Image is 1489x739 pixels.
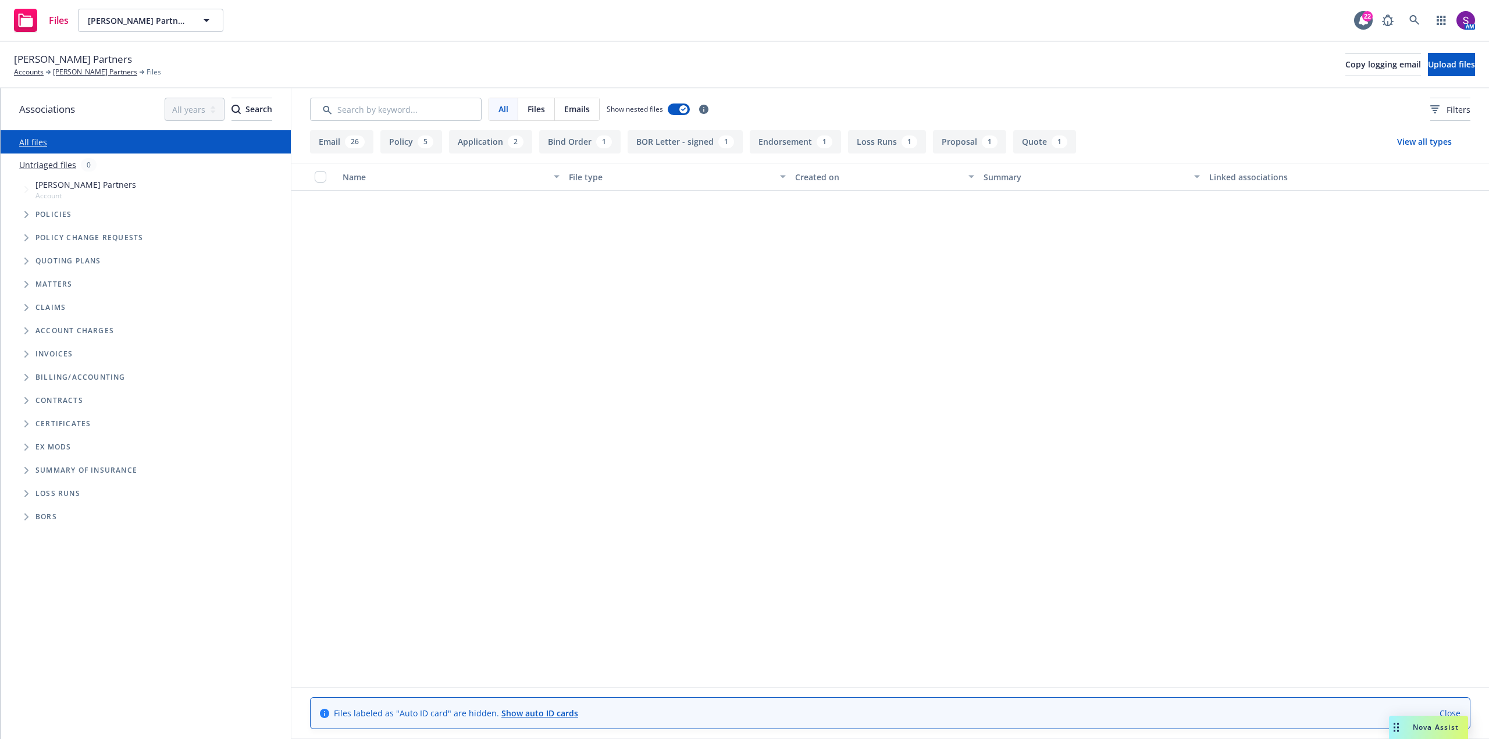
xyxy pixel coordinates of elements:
[1,176,291,366] div: Tree Example
[35,397,83,404] span: Contracts
[1013,130,1076,153] button: Quote
[1430,9,1453,32] a: Switch app
[49,16,69,25] span: Files
[902,135,917,148] div: 1
[35,444,71,451] span: Ex Mods
[81,158,97,172] div: 0
[231,98,272,120] div: Search
[418,135,433,148] div: 5
[231,105,241,114] svg: Search
[334,707,578,719] span: Files labeled as "Auto ID card" are hidden.
[596,135,612,148] div: 1
[508,135,523,148] div: 2
[338,163,564,191] button: Name
[1440,707,1460,719] a: Close
[1205,163,1431,191] button: Linked associations
[35,211,72,218] span: Policies
[1456,11,1475,30] img: photo
[817,135,832,148] div: 1
[35,420,91,427] span: Certificates
[979,163,1205,191] button: Summary
[539,130,621,153] button: Bind Order
[35,178,136,191] span: [PERSON_NAME] Partners
[1447,103,1470,116] span: Filters
[1376,9,1399,32] a: Report a Bug
[1345,53,1421,76] button: Copy logging email
[35,327,114,334] span: Account charges
[35,258,101,265] span: Quoting plans
[1209,171,1426,183] div: Linked associations
[147,67,161,77] span: Files
[1362,11,1373,22] div: 22
[19,159,76,171] a: Untriaged files
[78,9,223,32] button: [PERSON_NAME] Partners
[1378,130,1470,153] button: View all types
[528,103,545,115] span: Files
[1428,53,1475,76] button: Upload files
[449,130,532,153] button: Application
[1389,716,1403,739] div: Drag to move
[564,103,590,115] span: Emails
[9,4,73,37] a: Files
[569,171,773,183] div: File type
[1345,59,1421,70] span: Copy logging email
[14,52,132,67] span: [PERSON_NAME] Partners
[607,104,663,114] span: Show nested files
[380,130,442,153] button: Policy
[315,171,326,183] input: Select all
[982,135,998,148] div: 1
[848,130,926,153] button: Loss Runs
[35,351,73,358] span: Invoices
[1052,135,1067,148] div: 1
[345,135,365,148] div: 26
[1,366,291,529] div: Folder Tree Example
[35,304,66,311] span: Claims
[564,163,790,191] button: File type
[1430,98,1470,121] button: Filters
[35,467,137,474] span: Summary of insurance
[310,130,373,153] button: Email
[343,171,547,183] div: Name
[35,234,143,241] span: Policy change requests
[628,130,743,153] button: BOR Letter - signed
[310,98,482,121] input: Search by keyword...
[35,374,126,381] span: Billing/Accounting
[750,130,841,153] button: Endorsement
[1430,103,1470,116] span: Filters
[795,171,961,183] div: Created on
[35,490,80,497] span: Loss Runs
[35,281,72,288] span: Matters
[790,163,979,191] button: Created on
[14,67,44,77] a: Accounts
[718,135,734,148] div: 1
[19,102,75,117] span: Associations
[1428,59,1475,70] span: Upload files
[19,137,47,148] a: All files
[1389,716,1468,739] button: Nova Assist
[1413,722,1459,732] span: Nova Assist
[984,171,1188,183] div: Summary
[501,708,578,719] a: Show auto ID cards
[35,513,57,520] span: BORs
[498,103,508,115] span: All
[35,191,136,201] span: Account
[933,130,1006,153] button: Proposal
[1403,9,1426,32] a: Search
[231,98,272,121] button: SearchSearch
[53,67,137,77] a: [PERSON_NAME] Partners
[88,15,188,27] span: [PERSON_NAME] Partners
